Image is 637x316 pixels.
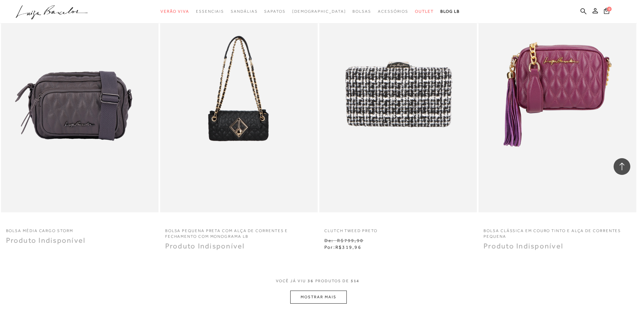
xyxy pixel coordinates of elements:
span: Produto Indisponível [6,236,86,244]
span: 36 [308,278,314,291]
a: categoryNavScreenReaderText [196,5,224,18]
a: categoryNavScreenReaderText [161,5,189,18]
a: categoryNavScreenReaderText [378,5,408,18]
a: BOLSA PEQUENA PRETA COM ALÇA DE CORRENTES E FECHAMENTO COM MONOGRAMA LB [160,224,318,239]
span: BLOG LB [440,9,460,14]
a: categoryNavScreenReaderText [415,5,434,18]
a: categoryNavScreenReaderText [231,5,257,18]
span: Produto Indisponível [484,242,563,250]
a: categoryNavScreenReaderText [352,5,371,18]
span: [DEMOGRAPHIC_DATA] [292,9,346,14]
a: noSubCategoriesText [292,5,346,18]
span: Essenciais [196,9,224,14]
a: categoryNavScreenReaderText [264,5,285,18]
button: 0 [602,7,611,16]
span: Acessórios [378,9,408,14]
span: PRODUTOS DE [315,278,349,284]
button: MOSTRAR MAIS [290,291,346,304]
span: 0 [607,7,612,11]
a: BLOG LB [440,5,460,18]
small: De: [324,238,334,243]
a: CLUTCH TWEED PRETO [319,224,477,234]
span: Outlet [415,9,434,14]
a: BOLSA MÉDIA CARGO STORM [1,224,158,234]
span: R$319,96 [335,244,361,250]
a: BOLSA CLÁSSICA EM COURO TINTO E ALÇA DE CORRENTES PEQUENA [479,224,636,239]
span: 514 [351,278,360,291]
span: Sandálias [231,9,257,14]
span: Produto Indisponível [165,242,245,250]
span: VOCê JÁ VIU [276,278,306,284]
span: Por: [324,244,361,250]
span: Sapatos [264,9,285,14]
span: Verão Viva [161,9,189,14]
small: R$799,90 [337,238,363,243]
span: Bolsas [352,9,371,14]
